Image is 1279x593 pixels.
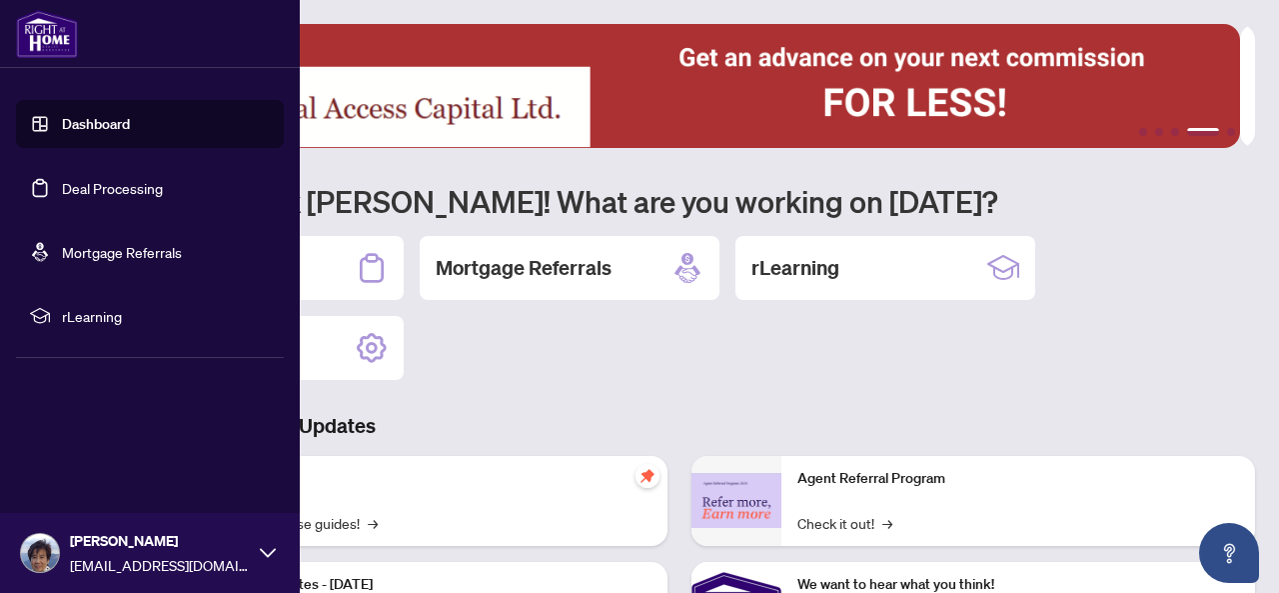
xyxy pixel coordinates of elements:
h2: Mortgage Referrals [436,254,612,282]
button: 1 [1139,128,1147,136]
span: [EMAIL_ADDRESS][DOMAIN_NAME] [70,554,250,576]
img: Agent Referral Program [691,473,781,528]
h2: rLearning [751,254,839,282]
a: Dashboard [62,115,130,133]
button: Open asap [1199,523,1259,583]
button: 4 [1187,128,1219,136]
span: → [368,512,378,534]
button: 3 [1171,128,1179,136]
button: 5 [1227,128,1235,136]
span: rLearning [62,305,270,327]
button: 2 [1155,128,1163,136]
h3: Brokerage & Industry Updates [104,412,1255,440]
p: Self-Help [210,468,651,490]
img: Profile Icon [21,534,59,572]
a: Mortgage Referrals [62,243,182,261]
img: logo [16,10,78,58]
a: Deal Processing [62,179,163,197]
span: → [882,512,892,534]
a: Check it out!→ [797,512,892,534]
span: pushpin [636,464,659,488]
img: Slide 3 [104,24,1240,148]
span: [PERSON_NAME] [70,530,250,552]
h1: Welcome back [PERSON_NAME]! What are you working on [DATE]? [104,182,1255,220]
p: Agent Referral Program [797,468,1239,490]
